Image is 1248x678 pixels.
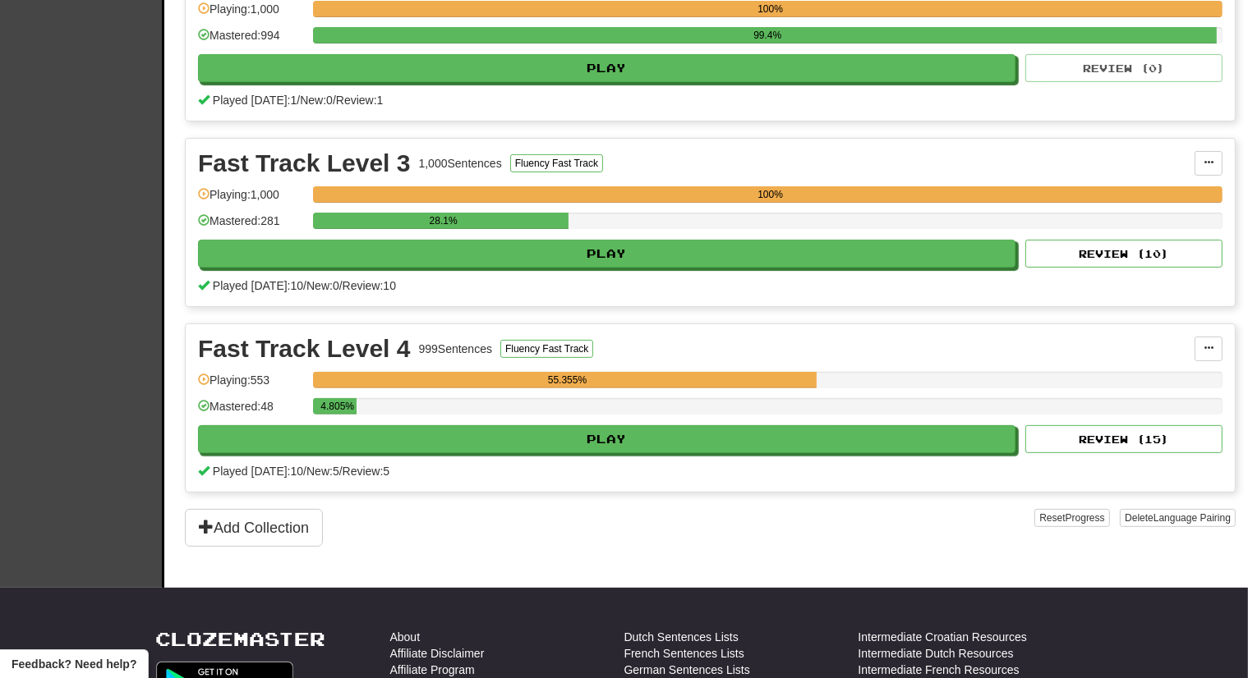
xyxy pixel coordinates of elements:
span: / [303,465,306,478]
a: Affiliate Disclaimer [390,645,485,662]
button: Play [198,425,1015,453]
span: Played [DATE]: 10 [213,465,303,478]
button: Fluency Fast Track [510,154,603,172]
span: / [333,94,336,107]
div: Fast Track Level 3 [198,151,411,176]
span: / [297,94,300,107]
div: Mastered: 281 [198,213,305,240]
button: Play [198,54,1015,82]
a: Affiliate Program [390,662,475,678]
button: Review (10) [1025,240,1223,268]
div: 28.1% [318,213,569,229]
span: Progress [1066,512,1105,524]
div: 999 Sentences [419,341,493,357]
span: New: 0 [300,94,333,107]
span: / [339,279,343,292]
div: Playing: 553 [198,372,305,399]
button: Fluency Fast Track [500,340,593,358]
span: / [303,279,306,292]
button: ResetProgress [1034,509,1109,527]
a: About [390,629,421,645]
span: Review: 10 [343,279,396,292]
button: DeleteLanguage Pairing [1120,509,1236,527]
span: Language Pairing [1154,512,1231,524]
button: Review (0) [1025,54,1223,82]
span: Played [DATE]: 10 [213,279,303,292]
button: Review (15) [1025,425,1223,453]
div: 100% [318,1,1223,17]
span: Review: 5 [343,465,390,478]
a: Intermediate Dutch Resources [859,645,1014,662]
span: Played [DATE]: 1 [213,94,297,107]
span: New: 5 [306,465,339,478]
div: 1,000 Sentences [419,155,502,172]
span: Open feedback widget [12,656,136,672]
a: French Sentences Lists [624,645,744,662]
div: 100% [318,186,1223,203]
div: Mastered: 48 [198,398,305,425]
button: Add Collection [185,509,323,547]
div: Mastered: 994 [198,27,305,54]
div: 99.4% [318,27,1217,44]
a: Intermediate French Resources [859,662,1020,678]
div: 55.355% [318,372,817,388]
div: 4.805% [318,398,357,415]
a: German Sentences Lists [624,662,750,678]
span: New: 0 [306,279,339,292]
span: / [339,465,343,478]
div: Playing: 1,000 [198,1,305,28]
a: Clozemaster [156,629,326,649]
a: Dutch Sentences Lists [624,629,739,645]
a: Intermediate Croatian Resources [859,629,1027,645]
span: Review: 1 [336,94,384,107]
button: Play [198,240,1015,268]
div: Fast Track Level 4 [198,337,411,361]
div: Playing: 1,000 [198,186,305,213]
